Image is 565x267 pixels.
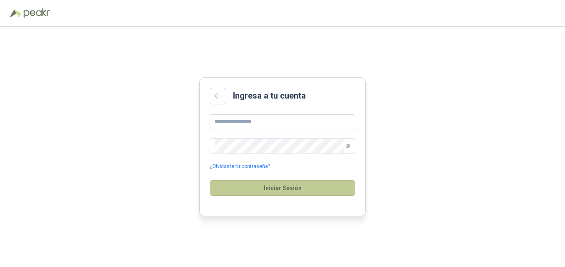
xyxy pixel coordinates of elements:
img: Peakr [23,8,50,18]
h2: Ingresa a tu cuenta [233,89,306,102]
a: ¿Olvidaste tu contraseña? [210,163,270,171]
button: Iniciar Sesión [210,180,355,196]
span: eye-invisible [345,143,350,148]
img: Logo [10,9,22,17]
